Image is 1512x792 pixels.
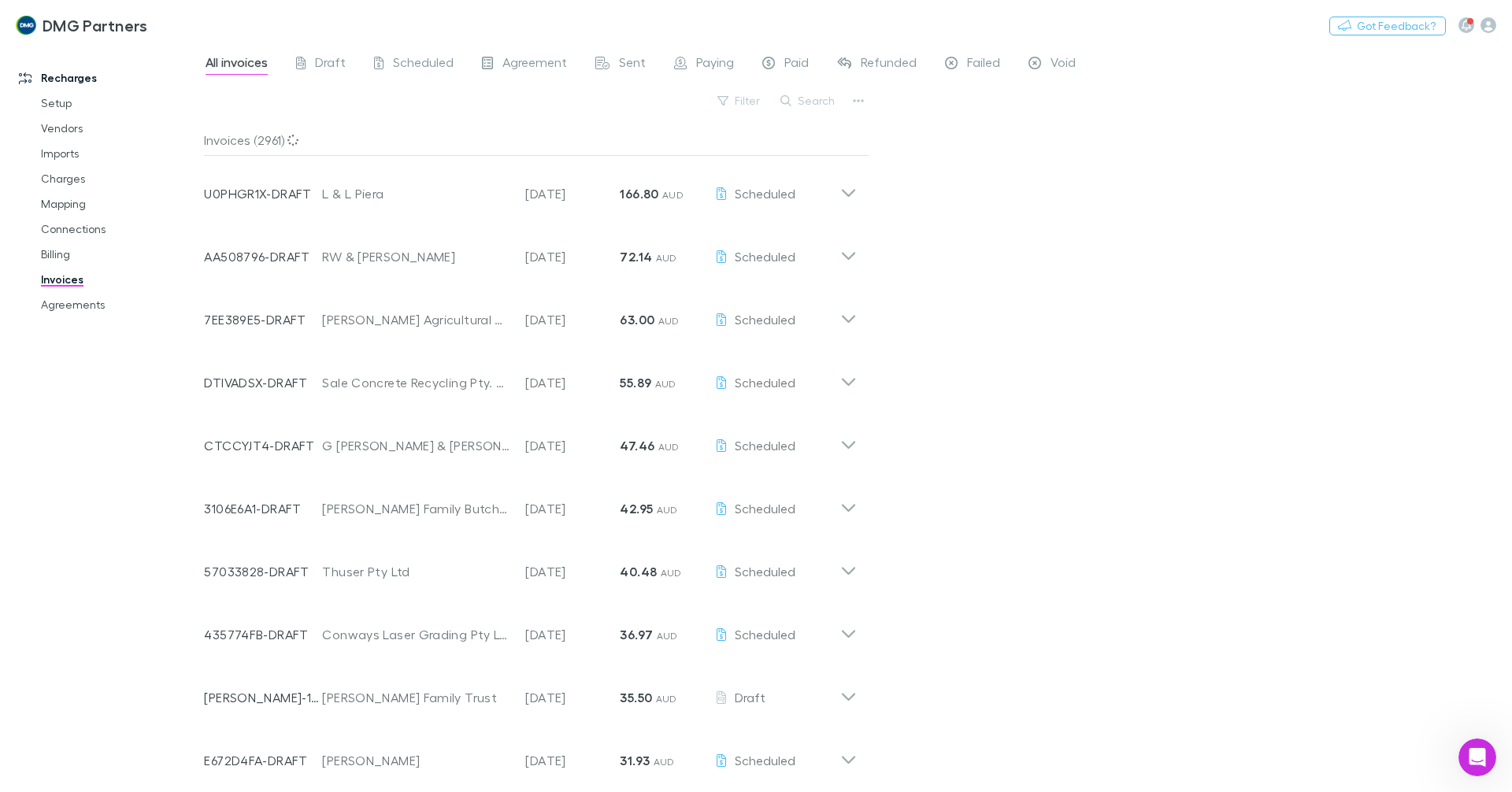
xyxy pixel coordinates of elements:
[502,54,567,75] span: Agreement
[620,564,657,579] strong: 40.48
[204,688,322,707] p: [PERSON_NAME]-1247
[322,373,510,392] div: Sale Concrete Recycling Pty. Ltd.
[204,436,322,455] p: CTCCYJT4-DRAFT
[191,597,869,660] div: 435774FB-DRAFTConways Laser Grading Pty Ltd[DATE]36.97 AUDScheduled
[620,690,652,705] strong: 35.50
[525,499,620,518] p: [DATE]
[204,499,322,518] p: 3106E6A1-DRAFT
[735,186,795,201] span: Scheduled
[696,54,734,75] span: Paying
[735,312,795,327] span: Scheduled
[620,627,653,642] strong: 36.97
[1458,738,1496,776] iframe: Intercom live chat
[656,252,677,264] span: AUD
[525,184,620,203] p: [DATE]
[204,184,322,203] p: U0PHGR1X-DRAFT
[657,630,678,642] span: AUD
[735,438,795,453] span: Scheduled
[525,562,620,581] p: [DATE]
[206,54,268,75] span: All invoices
[784,54,809,75] span: Paid
[322,499,510,518] div: [PERSON_NAME] Family Butchers Pty. Ltd.
[861,54,917,75] span: Refunded
[525,688,620,707] p: [DATE]
[25,116,213,141] a: Vendors
[620,375,651,390] strong: 55.89
[25,267,213,292] a: Invoices
[525,436,620,455] p: [DATE]
[43,16,148,35] h3: DMG Partners
[322,436,510,455] div: G [PERSON_NAME] & [PERSON_NAME]
[25,292,213,317] a: Agreements
[656,693,677,705] span: AUD
[3,65,213,91] a: Recharges
[322,247,510,266] div: RW & [PERSON_NAME]
[322,184,510,203] div: L & L Piera
[25,91,213,116] a: Setup
[1329,17,1446,35] button: Got Feedback?
[204,625,322,644] p: 435774FB-DRAFT
[191,660,869,723] div: [PERSON_NAME]-1247[PERSON_NAME] Family Trust[DATE]35.50 AUDDraft
[620,501,653,516] strong: 42.95
[191,156,869,219] div: U0PHGR1X-DRAFTL & L Piera[DATE]166.80 AUDScheduled
[620,249,652,265] strong: 72.14
[204,751,322,770] p: E672D4FA-DRAFT
[1051,54,1076,75] span: Void
[658,441,680,453] span: AUD
[525,247,620,266] p: [DATE]
[654,756,675,768] span: AUD
[191,282,869,345] div: 7EE389E5-DRAFT[PERSON_NAME] Agricultural Contracting Pty. Ltd.[DATE]63.00 AUDScheduled
[25,242,213,267] a: Billing
[661,567,682,579] span: AUD
[735,690,765,705] span: Draft
[620,312,654,328] strong: 63.00
[25,141,213,166] a: Imports
[655,378,676,390] span: AUD
[620,438,654,453] strong: 47.46
[773,91,844,110] button: Search
[322,562,510,581] div: Thuser Pty Ltd
[735,627,795,642] span: Scheduled
[657,504,678,516] span: AUD
[322,688,510,707] div: [PERSON_NAME] Family Trust
[735,249,795,264] span: Scheduled
[735,753,795,768] span: Scheduled
[25,217,213,242] a: Connections
[6,6,157,44] a: DMG Partners
[393,54,454,75] span: Scheduled
[322,751,510,770] div: [PERSON_NAME]
[25,191,213,217] a: Mapping
[322,310,510,329] div: [PERSON_NAME] Agricultural Contracting Pty. Ltd.
[735,501,795,516] span: Scheduled
[191,408,869,471] div: CTCCYJT4-DRAFTG [PERSON_NAME] & [PERSON_NAME][DATE]47.46 AUDScheduled
[204,247,322,266] p: AA508796-DRAFT
[967,54,1000,75] span: Failed
[204,373,322,392] p: DTIVADSX-DRAFT
[662,189,684,201] span: AUD
[204,562,322,581] p: 57033828-DRAFT
[619,54,646,75] span: Sent
[735,375,795,390] span: Scheduled
[191,219,869,282] div: AA508796-DRAFTRW & [PERSON_NAME][DATE]72.14 AUDScheduled
[620,186,658,202] strong: 166.80
[204,310,322,329] p: 7EE389E5-DRAFT
[525,625,620,644] p: [DATE]
[710,91,769,110] button: Filter
[191,723,869,786] div: E672D4FA-DRAFT[PERSON_NAME][DATE]31.93 AUDScheduled
[735,564,795,579] span: Scheduled
[315,54,346,75] span: Draft
[525,310,620,329] p: [DATE]
[322,625,510,644] div: Conways Laser Grading Pty Ltd
[658,315,680,327] span: AUD
[525,373,620,392] p: [DATE]
[191,345,869,408] div: DTIVADSX-DRAFTSale Concrete Recycling Pty. Ltd.[DATE]55.89 AUDScheduled
[191,534,869,597] div: 57033828-DRAFTThuser Pty Ltd[DATE]40.48 AUDScheduled
[191,471,869,534] div: 3106E6A1-DRAFT[PERSON_NAME] Family Butchers Pty. Ltd.[DATE]42.95 AUDScheduled
[525,751,620,770] p: [DATE]
[16,16,36,35] img: DMG Partners's Logo
[620,753,650,768] strong: 31.93
[25,166,213,191] a: Charges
